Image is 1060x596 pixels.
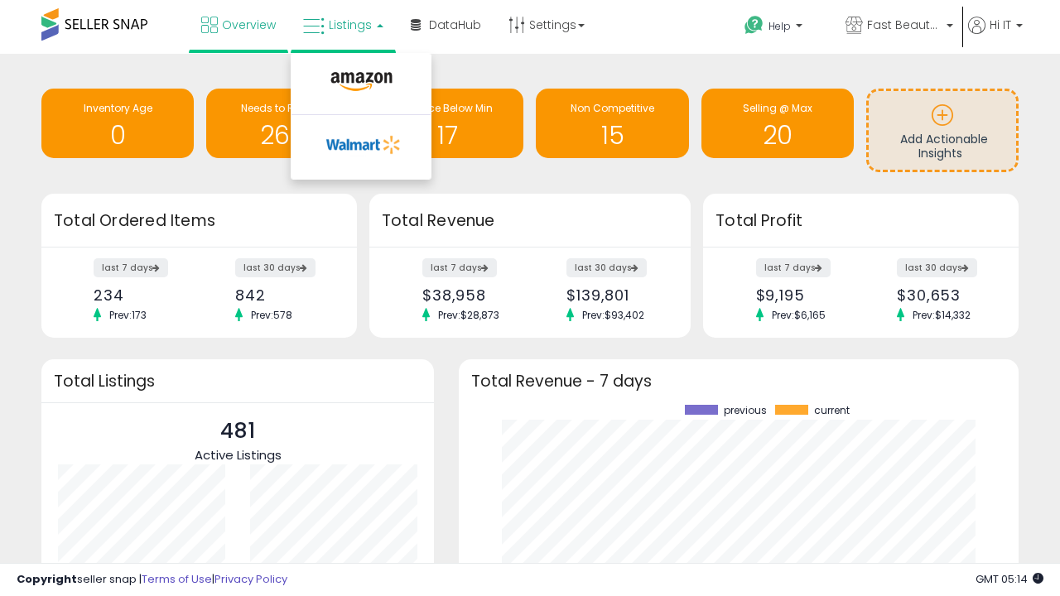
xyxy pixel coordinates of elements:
a: Privacy Policy [214,571,287,587]
label: last 30 days [897,258,977,277]
h3: Total Listings [54,375,422,387]
span: Non Competitive [571,101,654,115]
a: Selling @ Max 20 [701,89,854,158]
span: Fast Beauty ([GEOGRAPHIC_DATA]) [867,17,942,33]
span: Inventory Age [84,101,152,115]
a: Needs to Reprice 269 [206,89,359,158]
span: 2025-09-12 05:14 GMT [976,571,1043,587]
label: last 30 days [235,258,316,277]
span: BB Price Below Min [402,101,493,115]
p: 481 [195,416,282,447]
h1: 15 [544,122,680,149]
span: Prev: 578 [243,308,301,322]
h3: Total Revenue - 7 days [471,375,1006,387]
span: Prev: $6,165 [764,308,834,322]
h3: Total Profit [715,209,1006,233]
a: Help [731,2,831,54]
a: Inventory Age 0 [41,89,194,158]
h1: 0 [50,122,185,149]
div: $9,195 [756,286,849,304]
label: last 7 days [94,258,168,277]
div: $139,801 [566,286,662,304]
span: Prev: $28,873 [430,308,508,322]
div: 234 [94,286,186,304]
a: Terms of Use [142,571,212,587]
label: last 7 days [422,258,497,277]
span: Active Listings [195,446,282,464]
a: Hi IT [968,17,1023,54]
span: Add Actionable Insights [900,131,988,162]
div: $30,653 [897,286,990,304]
span: Needs to Reprice [241,101,325,115]
span: Listings [329,17,372,33]
a: Add Actionable Insights [869,91,1016,170]
a: BB Price Below Min 17 [371,89,523,158]
span: Hi IT [990,17,1011,33]
div: 842 [235,286,328,304]
span: Overview [222,17,276,33]
span: previous [724,405,767,416]
label: last 30 days [566,258,647,277]
span: Prev: $93,402 [574,308,653,322]
a: Non Competitive 15 [536,89,688,158]
span: Help [768,19,791,33]
strong: Copyright [17,571,77,587]
span: Prev: $14,332 [904,308,979,322]
label: last 7 days [756,258,831,277]
h1: 20 [710,122,846,149]
span: current [814,405,850,416]
h1: 17 [379,122,515,149]
h1: 269 [214,122,350,149]
i: Get Help [744,15,764,36]
span: DataHub [429,17,481,33]
span: Prev: 173 [101,308,155,322]
h3: Total Ordered Items [54,209,344,233]
div: $38,958 [422,286,518,304]
div: seller snap | | [17,572,287,588]
h3: Total Revenue [382,209,678,233]
span: Selling @ Max [743,101,812,115]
